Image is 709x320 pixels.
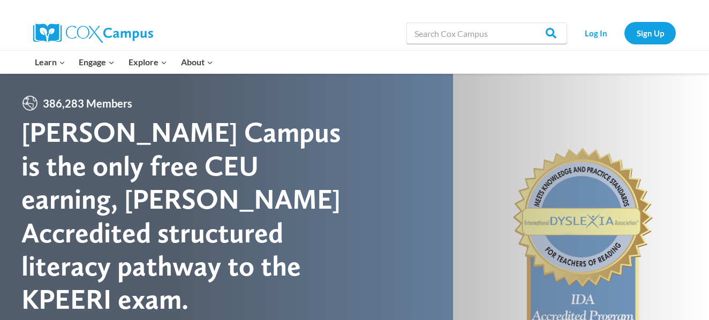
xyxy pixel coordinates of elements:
a: Log In [572,22,619,44]
span: 386,283 Members [39,95,137,112]
input: Search Cox Campus [406,22,567,44]
div: [PERSON_NAME] Campus is the only free CEU earning, [PERSON_NAME] Accredited structured literacy p... [21,116,354,316]
nav: Primary Navigation [28,51,220,73]
img: Cox Campus [33,24,153,43]
nav: Secondary Navigation [572,22,676,44]
button: Child menu of Engage [72,51,122,73]
button: Child menu of About [174,51,220,73]
button: Child menu of Explore [122,51,174,73]
button: Child menu of Learn [28,51,72,73]
a: Sign Up [624,22,676,44]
